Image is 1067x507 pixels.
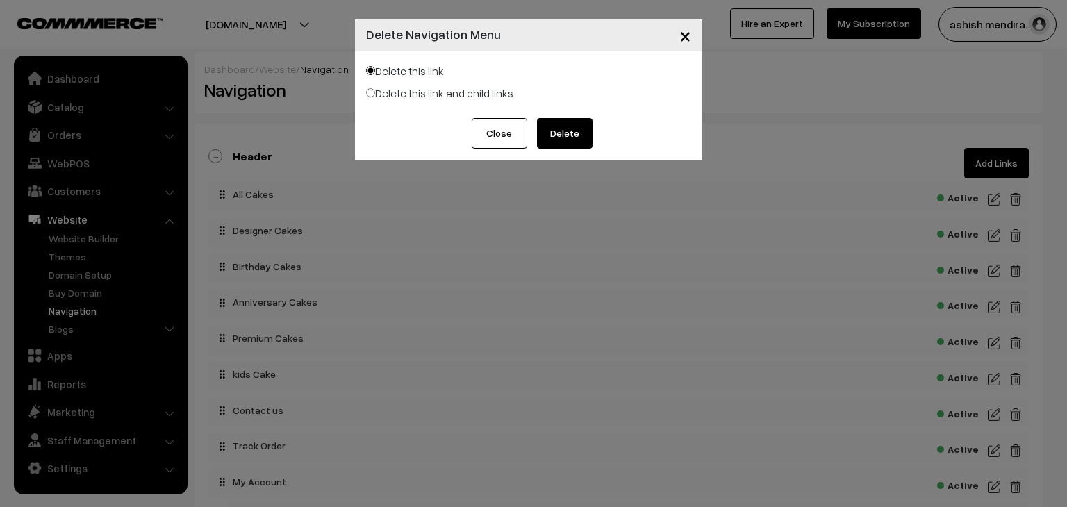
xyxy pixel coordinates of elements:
label: Delete this link [366,63,444,79]
h4: Delete Navigation Menu [366,25,501,44]
button: Delete [537,118,593,149]
button: Close [472,118,527,149]
span: × [679,22,691,48]
button: Close [668,14,702,57]
input: Delete this link and child links [366,88,375,97]
label: Delete this link and child links [366,85,513,101]
input: Delete this link [366,66,375,75]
